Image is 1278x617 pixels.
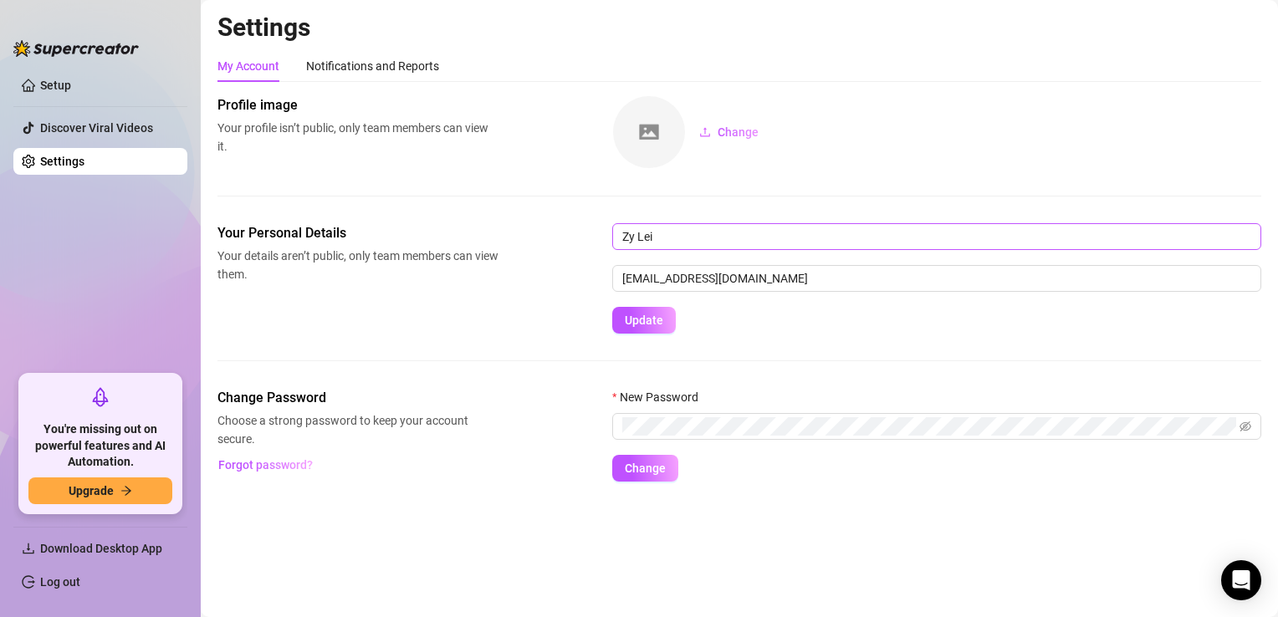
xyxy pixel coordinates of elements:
button: Forgot password? [217,451,313,478]
span: Your Personal Details [217,223,498,243]
span: Change [718,125,759,139]
label: New Password [612,388,709,406]
a: Setup [40,79,71,92]
div: Open Intercom Messenger [1221,560,1261,600]
span: Change [625,461,666,475]
span: eye-invisible [1240,421,1251,432]
span: Profile image [217,95,498,115]
span: Your details aren’t public, only team members can view them. [217,247,498,283]
span: download [22,542,35,555]
button: Change [612,455,678,482]
h2: Settings [217,12,1261,43]
input: Enter name [612,223,1261,250]
button: Upgradearrow-right [28,477,172,504]
span: Update [625,314,663,327]
div: My Account [217,57,279,75]
span: Download Desktop App [40,542,162,555]
input: Enter new email [612,265,1261,292]
span: upload [699,126,711,138]
span: Forgot password? [218,458,313,472]
span: Choose a strong password to keep your account secure. [217,411,498,448]
span: arrow-right [120,485,132,497]
input: New Password [622,417,1236,436]
span: rocket [90,387,110,407]
span: You're missing out on powerful features and AI Automation. [28,421,172,471]
img: logo-BBDzfeDw.svg [13,40,139,57]
a: Log out [40,575,80,589]
span: Your profile isn’t public, only team members can view it. [217,119,498,156]
button: Change [686,119,772,145]
span: Change Password [217,388,498,408]
div: Notifications and Reports [306,57,439,75]
span: Upgrade [69,484,114,497]
a: Discover Viral Videos [40,121,153,135]
button: Update [612,307,676,334]
a: Settings [40,155,84,168]
img: square-placeholder.png [613,96,685,168]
